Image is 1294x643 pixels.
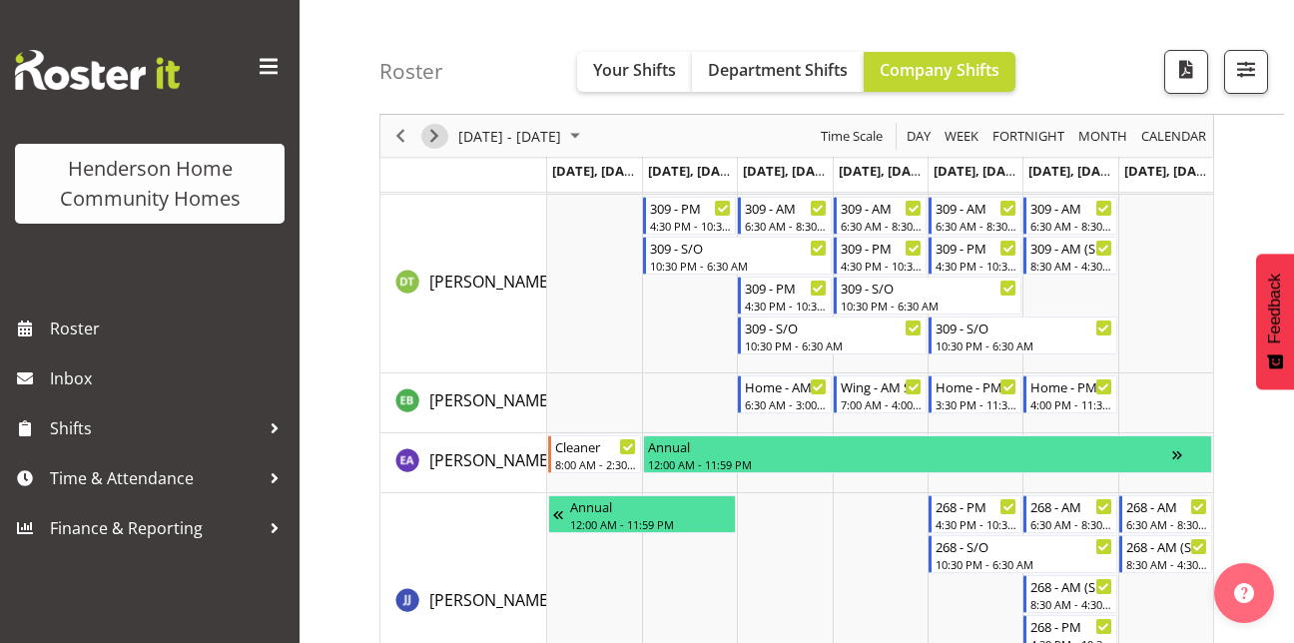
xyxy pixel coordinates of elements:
div: 268 - PM [936,496,1016,516]
button: Filter Shifts [1224,50,1268,94]
span: Day [905,124,933,149]
div: Janen Jamodiong"s event - 268 - AM Begin From Sunday, September 14, 2025 at 6:30:00 AM GMT+12:00 ... [1119,495,1212,533]
div: 8:30 AM - 4:30 PM [1126,556,1207,572]
span: calendar [1139,124,1208,149]
div: 309 - AM [1030,198,1111,218]
div: 6:30 AM - 8:30 AM [745,218,826,234]
span: Shifts [50,413,260,443]
button: Next [421,124,448,149]
div: Next [417,115,451,157]
div: 4:00 PM - 11:30 PM [1030,396,1111,412]
div: Dipika Thapa"s event - 309 - AM Begin From Wednesday, September 10, 2025 at 6:30:00 AM GMT+12:00 ... [738,197,831,235]
td: Eloise Bailey resource [380,373,547,433]
a: [PERSON_NAME] [429,448,553,472]
div: Eloise Bailey"s event - Wing - AM Support 2 Begin From Thursday, September 11, 2025 at 7:00:00 AM... [834,375,927,413]
button: Timeline Month [1075,124,1131,149]
span: [DATE], [DATE] [839,162,930,180]
div: Janen Jamodiong"s event - 268 - AM Begin From Saturday, September 13, 2025 at 6:30:00 AM GMT+12:0... [1023,495,1116,533]
button: Previous [387,124,414,149]
span: [DATE], [DATE] [934,162,1024,180]
div: Annual [570,496,732,516]
div: 309 - AM [936,198,1016,218]
div: 309 - PM [745,278,826,298]
div: Home - AM Support 2 [745,376,826,396]
span: [PERSON_NAME] [429,449,553,471]
div: 10:30 PM - 6:30 AM [936,337,1112,353]
div: Wing - AM Support 2 [841,376,922,396]
span: Finance & Reporting [50,513,260,543]
span: [PERSON_NAME] [429,589,553,611]
div: Dipika Thapa"s event - 309 - S/O Begin From Thursday, September 11, 2025 at 10:30:00 PM GMT+12:00... [834,277,1022,315]
div: 268 - AM [1030,496,1111,516]
div: Janen Jamodiong"s event - 268 - AM (Sat/Sun) Begin From Saturday, September 13, 2025 at 8:30:00 A... [1023,575,1116,613]
button: September 08 - 14, 2025 [455,124,589,149]
div: 12:00 AM - 11:59 PM [570,516,732,532]
div: 268 - PM [1030,616,1111,636]
div: 309 - AM (Sat/Sun) [1030,238,1111,258]
button: Month [1138,124,1210,149]
div: 309 - AM [841,198,922,218]
button: Timeline Day [904,124,935,149]
div: Dipika Thapa"s event - 309 - S/O Begin From Tuesday, September 9, 2025 at 10:30:00 PM GMT+12:00 E... [643,237,832,275]
button: Department Shifts [692,52,864,92]
div: 4:30 PM - 10:30 PM [936,258,1016,274]
div: Dipika Thapa"s event - 309 - AM Begin From Saturday, September 13, 2025 at 6:30:00 AM GMT+12:00 E... [1023,197,1116,235]
div: Dipika Thapa"s event - 309 - S/O Begin From Friday, September 12, 2025 at 10:30:00 PM GMT+12:00 E... [929,317,1117,354]
h4: Roster [379,60,443,83]
div: Home - PM Support 1 (Sat/Sun) [1030,376,1111,396]
div: Janen Jamodiong"s event - 268 - S/O Begin From Friday, September 12, 2025 at 10:30:00 PM GMT+12:0... [929,535,1117,573]
div: 268 - S/O [936,536,1112,556]
button: Timeline Week [942,124,982,149]
span: [PERSON_NAME] [429,271,553,293]
div: Dipika Thapa"s event - 309 - PM Begin From Friday, September 12, 2025 at 4:30:00 PM GMT+12:00 End... [929,237,1021,275]
span: [DATE], [DATE] [648,162,739,180]
span: Department Shifts [708,59,848,81]
div: Eloise Bailey"s event - Home - PM Support 1 (Sat/Sun) Begin From Saturday, September 13, 2025 at ... [1023,375,1116,413]
button: Time Scale [818,124,887,149]
div: Emily-Jayne Ashton"s event - Cleaner Begin From Monday, September 8, 2025 at 8:00:00 AM GMT+12:00... [548,435,641,473]
span: Time & Attendance [50,463,260,493]
div: 8:00 AM - 2:30 PM [555,456,636,472]
div: Dipika Thapa"s event - 309 - AM Begin From Friday, September 12, 2025 at 6:30:00 AM GMT+12:00 End... [929,197,1021,235]
div: Henderson Home Community Homes [35,154,265,214]
div: 268 - AM [1126,496,1207,516]
div: 10:30 PM - 6:30 AM [841,298,1017,314]
div: 12:00 AM - 11:59 PM [648,456,1172,472]
div: 3:30 PM - 11:30 PM [936,396,1016,412]
div: Janen Jamodiong"s event - Annual Begin From Monday, September 1, 2025 at 12:00:00 AM GMT+12:00 En... [548,495,737,533]
div: Dipika Thapa"s event - 309 - PM Begin From Tuesday, September 9, 2025 at 4:30:00 PM GMT+12:00 End... [643,197,736,235]
div: Janen Jamodiong"s event - 268 - PM Begin From Friday, September 12, 2025 at 4:30:00 PM GMT+12:00 ... [929,495,1021,533]
div: 8:30 AM - 4:30 PM [1030,258,1111,274]
div: 309 - PM [650,198,731,218]
button: Fortnight [989,124,1068,149]
a: [PERSON_NAME] [429,388,553,412]
div: 309 - S/O [841,278,1017,298]
span: Roster [50,314,290,343]
img: Rosterit website logo [15,50,180,90]
div: 4:30 PM - 10:30 PM [745,298,826,314]
div: 6:30 AM - 8:30 AM [1030,218,1111,234]
span: Company Shifts [880,59,999,81]
div: 309 - PM [936,238,1016,258]
button: Feedback - Show survey [1256,254,1294,389]
span: [DATE] - [DATE] [456,124,563,149]
div: Dipika Thapa"s event - 309 - PM Begin From Thursday, September 11, 2025 at 4:30:00 PM GMT+12:00 E... [834,237,927,275]
div: 10:30 PM - 6:30 AM [936,556,1112,572]
span: [DATE], [DATE] [552,162,643,180]
div: Janen Jamodiong"s event - 268 - AM (Sat/Sun) Begin From Sunday, September 14, 2025 at 8:30:00 AM ... [1119,535,1212,573]
div: Cleaner [555,436,636,456]
span: [DATE], [DATE] [1028,162,1119,180]
div: 309 - S/O [745,318,922,337]
div: Dipika Thapa"s event - 309 - AM Begin From Thursday, September 11, 2025 at 6:30:00 AM GMT+12:00 E... [834,197,927,235]
div: 309 - S/O [936,318,1112,337]
div: 10:30 PM - 6:30 AM [650,258,827,274]
div: 4:30 PM - 10:30 PM [936,516,1016,532]
span: [DATE], [DATE] [743,162,834,180]
div: Eloise Bailey"s event - Home - AM Support 2 Begin From Wednesday, September 10, 2025 at 6:30:00 A... [738,375,831,413]
span: [PERSON_NAME] [429,389,553,411]
div: Previous [383,115,417,157]
span: Inbox [50,363,290,393]
div: 4:30 PM - 10:30 PM [841,258,922,274]
span: [DATE], [DATE] [1124,162,1215,180]
div: 4:30 PM - 10:30 PM [650,218,731,234]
